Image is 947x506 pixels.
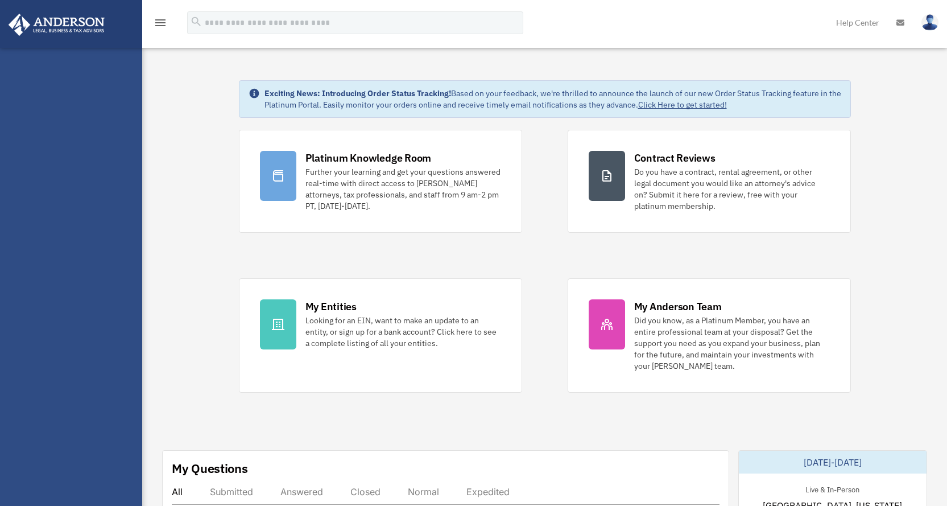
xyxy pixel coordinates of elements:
div: Live & In-Person [796,483,869,495]
div: Expedited [466,486,510,497]
div: My Entities [305,299,357,314]
div: All [172,486,183,497]
div: Closed [350,486,381,497]
img: User Pic [921,14,938,31]
i: search [190,15,202,28]
strong: Exciting News: Introducing Order Status Tracking! [264,88,451,98]
div: Answered [280,486,323,497]
div: My Anderson Team [634,299,722,314]
a: Contract Reviews Do you have a contract, rental agreement, or other legal document you would like... [568,130,851,233]
div: Based on your feedback, we're thrilled to announce the launch of our new Order Status Tracking fe... [264,88,841,110]
i: menu [154,16,167,30]
a: My Anderson Team Did you know, as a Platinum Member, you have an entire professional team at your... [568,278,851,393]
div: Do you have a contract, rental agreement, or other legal document you would like an attorney's ad... [634,166,830,212]
a: Click Here to get started! [638,100,727,110]
div: Platinum Knowledge Room [305,151,432,165]
div: Submitted [210,486,253,497]
a: Platinum Knowledge Room Further your learning and get your questions answered real-time with dire... [239,130,522,233]
a: menu [154,20,167,30]
div: [DATE]-[DATE] [739,451,927,474]
a: My Entities Looking for an EIN, want to make an update to an entity, or sign up for a bank accoun... [239,278,522,393]
div: Contract Reviews [634,151,716,165]
div: Did you know, as a Platinum Member, you have an entire professional team at your disposal? Get th... [634,315,830,372]
div: Looking for an EIN, want to make an update to an entity, or sign up for a bank account? Click her... [305,315,501,349]
div: My Questions [172,460,248,477]
div: Further your learning and get your questions answered real-time with direct access to [PERSON_NAM... [305,166,501,212]
img: Anderson Advisors Platinum Portal [5,14,108,36]
div: Normal [408,486,439,497]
